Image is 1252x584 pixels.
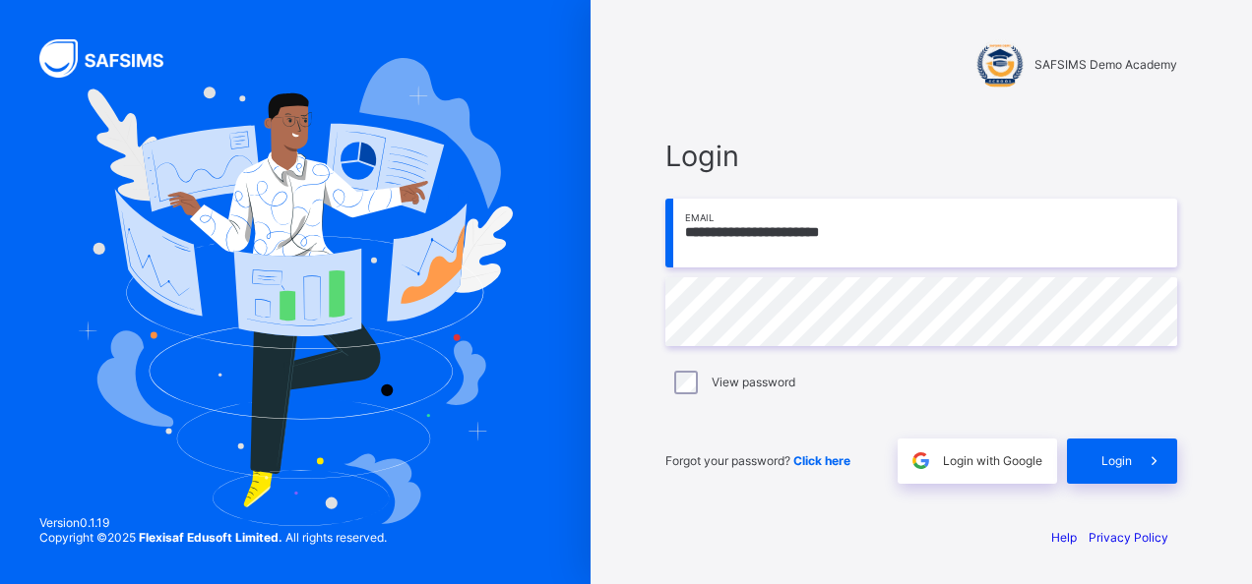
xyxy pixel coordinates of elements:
a: Click here [793,453,850,468]
span: Login [665,139,1177,173]
strong: Flexisaf Edusoft Limited. [139,530,282,545]
span: Forgot your password? [665,453,850,468]
a: Privacy Policy [1089,530,1168,545]
span: Login with Google [943,453,1042,468]
span: Version 0.1.19 [39,515,387,530]
span: Copyright © 2025 All rights reserved. [39,530,387,545]
img: Hero Image [78,58,513,525]
label: View password [712,375,795,389]
span: SAFSIMS Demo Academy [1034,57,1177,72]
span: Login [1101,453,1132,468]
img: google.396cfc9801f0270233282035f929180a.svg [909,449,932,472]
img: SAFSIMS Logo [39,39,187,78]
a: Help [1051,530,1077,545]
